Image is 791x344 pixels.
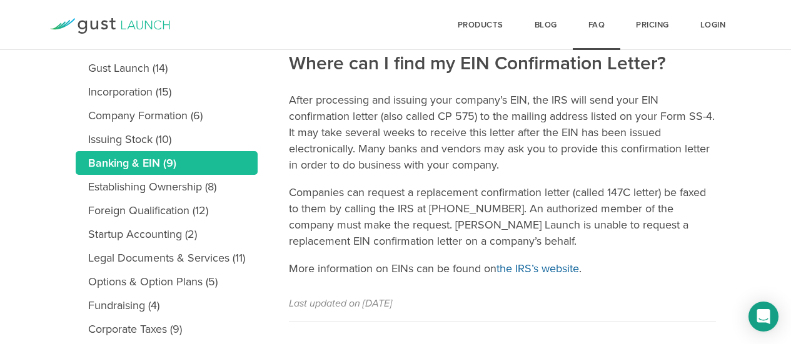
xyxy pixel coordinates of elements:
[76,56,258,80] a: Gust Launch (14)
[289,184,716,249] p: Companies can request a replacement confirmation letter (called 147C letter) be faxed to them by ...
[76,175,258,199] a: Establishing Ownership (8)
[728,284,791,344] iframe: Chat Widget
[76,317,258,341] a: Corporate Taxes (9)
[76,199,258,222] a: Foreign Qualification (12)
[289,260,716,277] p: More information on EINs can be found on .
[289,92,716,173] p: After processing and issuing your company’s EIN, the IRS will send your EIN confirmation letter (...
[76,104,258,127] a: Company Formation (6)
[76,222,258,246] a: Startup Accounting (2)
[76,270,258,293] a: Options & Option Plans (5)
[76,127,258,151] a: Issuing Stock (10)
[496,262,579,275] a: the IRS’s website
[76,151,258,175] a: Banking & EIN (9)
[76,246,258,270] a: Legal Documents & Services (11)
[76,80,258,104] a: Incorporation (15)
[76,293,258,317] a: Fundraising (4)
[289,295,716,312] p: Last updated on [DATE]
